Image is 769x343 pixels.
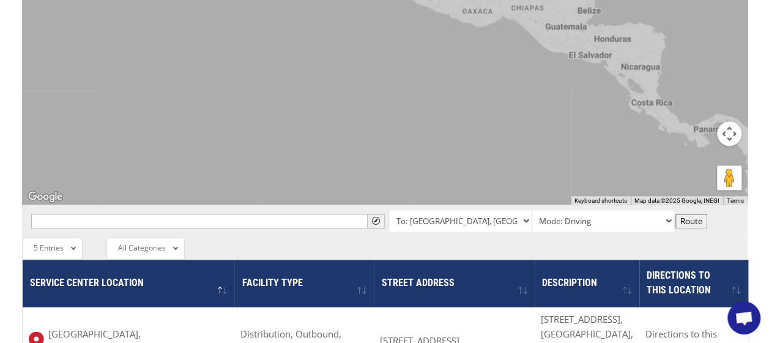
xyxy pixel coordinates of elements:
[542,277,597,288] span: Description
[374,260,535,307] th: Street Address: activate to sort column ascending
[535,260,639,307] th: Description : activate to sort column ascending
[372,217,380,225] span: 
[727,197,744,204] a: Terms
[30,277,144,288] span: Service center location
[639,260,748,307] th: Directions to this location: activate to sort column ascending
[118,243,166,253] span: All Categories
[34,243,64,253] span: 5 Entries
[634,197,719,204] span: Map data ©2025 Google, INEGI
[675,214,707,228] button: Route
[574,197,627,205] button: Keyboard shortcuts
[23,260,234,307] th: Service center location : activate to sort column descending
[25,189,65,205] a: Open this area in Google Maps (opens a new window)
[727,301,760,334] a: Open chat
[717,121,741,146] button: Map camera controls
[234,260,374,307] th: Facility Type : activate to sort column ascending
[25,189,65,205] img: Google
[717,165,741,190] button: Drag Pegman onto the map to open Street View
[242,277,302,288] span: Facility Type
[367,214,385,228] button: 
[382,277,455,288] span: Street Address
[647,269,711,296] span: Directions to this location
